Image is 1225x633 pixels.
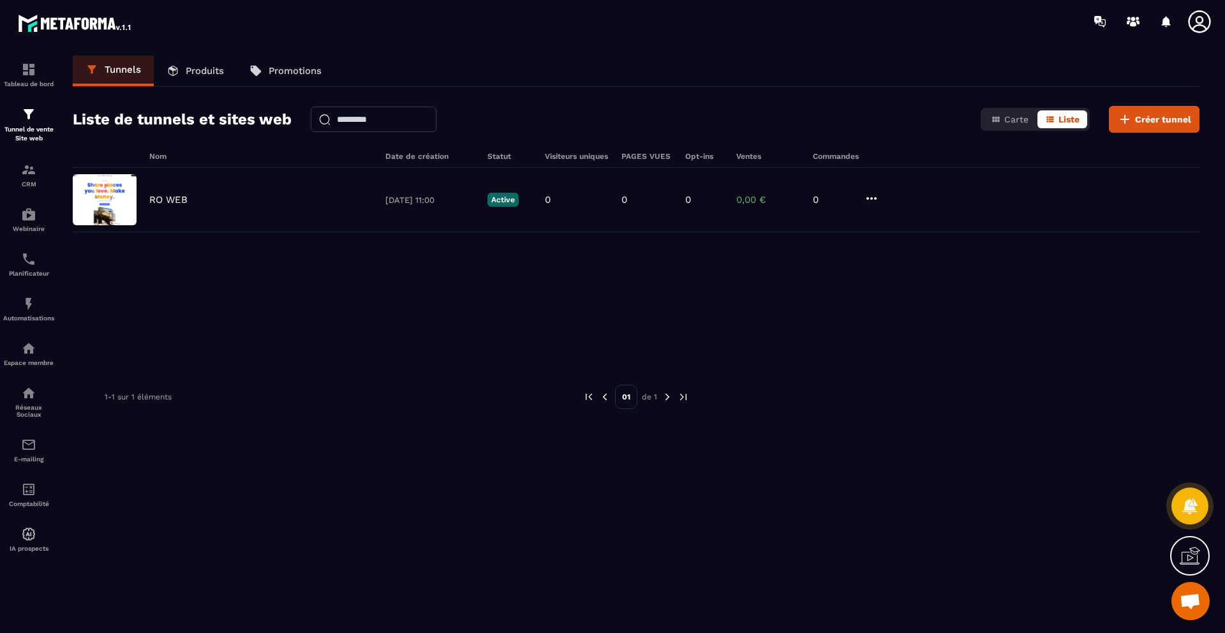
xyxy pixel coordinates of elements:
[3,287,54,331] a: automationsautomationsAutomatisations
[18,11,133,34] img: logo
[678,391,689,403] img: next
[583,391,595,403] img: prev
[3,181,54,188] p: CRM
[105,64,141,75] p: Tunnels
[1135,113,1191,126] span: Créer tunnel
[73,56,154,86] a: Tunnels
[685,152,724,161] h6: Opt-ins
[545,152,609,161] h6: Visiteurs uniques
[621,194,627,205] p: 0
[149,152,373,161] h6: Nom
[21,107,36,122] img: formation
[621,152,672,161] h6: PAGES VUES
[186,65,224,77] p: Produits
[21,526,36,542] img: automations
[21,296,36,311] img: automations
[154,56,237,86] a: Produits
[3,359,54,366] p: Espace membre
[3,428,54,472] a: emailemailE-mailing
[3,80,54,87] p: Tableau de bord
[3,242,54,287] a: schedulerschedulerPlanificateur
[1109,106,1199,133] button: Créer tunnel
[21,385,36,401] img: social-network
[3,545,54,552] p: IA prospects
[487,193,519,207] p: Active
[545,194,551,205] p: 0
[662,391,673,403] img: next
[21,437,36,452] img: email
[3,270,54,277] p: Planificateur
[73,174,137,225] img: image
[237,56,334,86] a: Promotions
[1004,114,1028,124] span: Carte
[3,97,54,153] a: formationformationTunnel de vente Site web
[3,197,54,242] a: automationsautomationsWebinaire
[3,331,54,376] a: automationsautomationsEspace membre
[3,315,54,322] p: Automatisations
[736,152,800,161] h6: Ventes
[269,65,322,77] p: Promotions
[385,152,475,161] h6: Date de création
[3,52,54,97] a: formationformationTableau de bord
[599,391,611,403] img: prev
[3,456,54,463] p: E-mailing
[149,194,188,205] p: RO WEB
[3,376,54,428] a: social-networksocial-networkRéseaux Sociaux
[1058,114,1080,124] span: Liste
[1037,110,1087,128] button: Liste
[487,152,532,161] h6: Statut
[813,152,859,161] h6: Commandes
[3,225,54,232] p: Webinaire
[983,110,1036,128] button: Carte
[3,472,54,517] a: accountantaccountantComptabilité
[813,194,851,205] p: 0
[3,404,54,418] p: Réseaux Sociaux
[642,392,657,402] p: de 1
[3,125,54,143] p: Tunnel de vente Site web
[736,194,800,205] p: 0,00 €
[685,194,691,205] p: 0
[1171,582,1210,620] div: Ouvrir le chat
[21,341,36,356] img: automations
[3,153,54,197] a: formationformationCRM
[105,392,172,401] p: 1-1 sur 1 éléments
[21,62,36,77] img: formation
[3,500,54,507] p: Comptabilité
[615,385,637,409] p: 01
[21,482,36,497] img: accountant
[73,107,292,132] h2: Liste de tunnels et sites web
[21,251,36,267] img: scheduler
[21,162,36,177] img: formation
[21,207,36,222] img: automations
[385,195,475,205] p: [DATE] 11:00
